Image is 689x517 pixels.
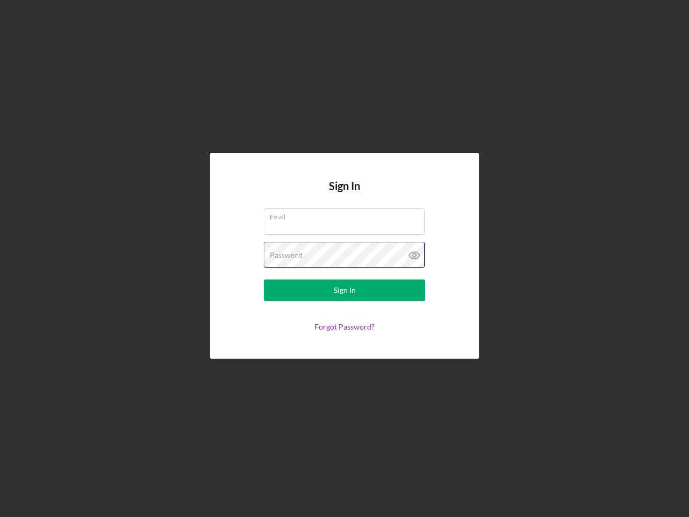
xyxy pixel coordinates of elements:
[329,180,360,208] h4: Sign In
[264,280,425,301] button: Sign In
[270,209,425,221] label: Email
[314,322,375,331] a: Forgot Password?
[334,280,356,301] div: Sign In
[270,251,303,260] label: Password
